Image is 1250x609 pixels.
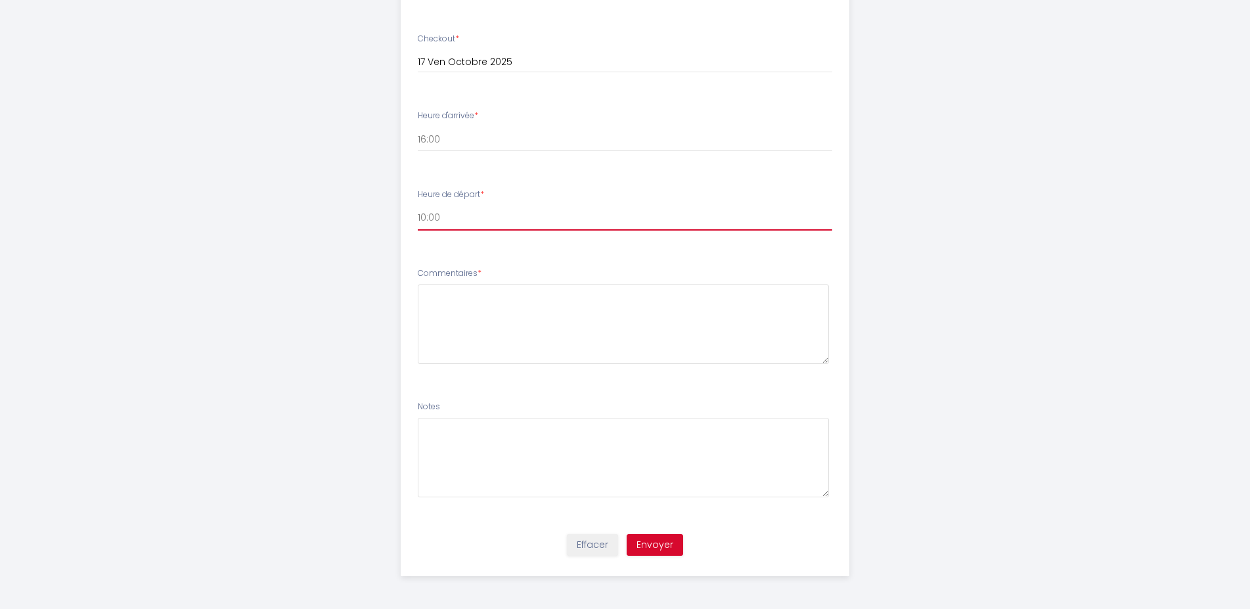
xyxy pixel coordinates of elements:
[567,534,618,556] button: Effacer
[418,267,481,280] label: Commentaires
[418,401,440,413] label: Notes
[627,534,683,556] button: Envoyer
[418,110,478,122] label: Heure d'arrivée
[418,189,484,201] label: Heure de départ
[418,33,459,45] label: Checkout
